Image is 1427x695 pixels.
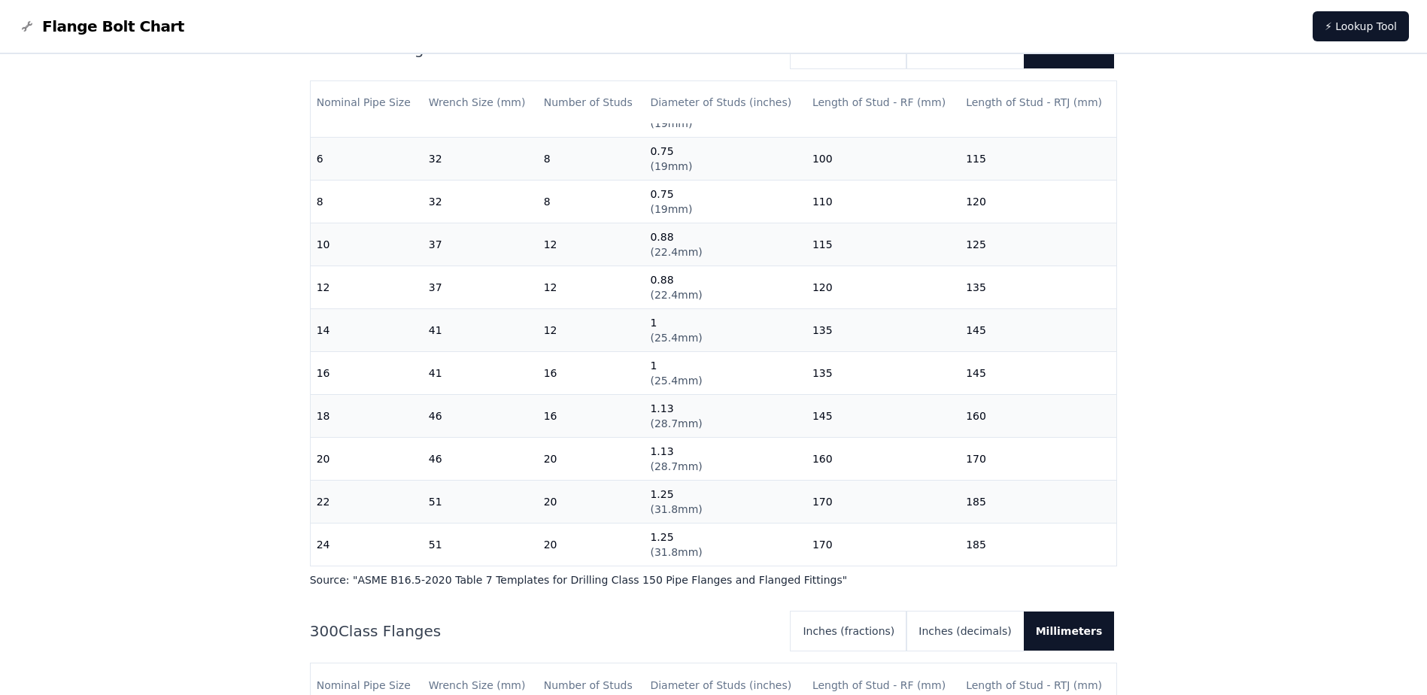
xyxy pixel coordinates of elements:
[650,289,702,301] span: ( 22.4mm )
[311,524,423,566] td: 24
[960,181,1116,223] td: 120
[644,81,806,124] th: Diameter of Studs (inches)
[311,438,423,481] td: 20
[960,438,1116,481] td: 170
[960,223,1116,266] td: 125
[806,309,960,352] td: 135
[960,395,1116,438] td: 160
[311,309,423,352] td: 14
[311,481,423,524] td: 22
[791,612,906,651] button: Inches (fractions)
[644,266,806,309] td: 0.88
[650,246,702,258] span: ( 22.4mm )
[644,481,806,524] td: 1.25
[960,81,1116,124] th: Length of Stud - RTJ (mm)
[311,223,423,266] td: 10
[18,16,184,37] a: Flange Bolt Chart LogoFlange Bolt Chart
[650,546,702,558] span: ( 31.8mm )
[960,138,1116,181] td: 115
[806,352,960,395] td: 135
[644,181,806,223] td: 0.75
[310,621,779,642] h2: 300 Class Flanges
[423,223,538,266] td: 37
[650,460,702,472] span: ( 28.7mm )
[538,309,645,352] td: 12
[311,181,423,223] td: 8
[538,481,645,524] td: 20
[644,138,806,181] td: 0.75
[644,395,806,438] td: 1.13
[538,81,645,124] th: Number of Studs
[644,524,806,566] td: 1.25
[538,266,645,309] td: 12
[423,395,538,438] td: 46
[423,481,538,524] td: 51
[644,309,806,352] td: 1
[644,438,806,481] td: 1.13
[644,352,806,395] td: 1
[311,395,423,438] td: 18
[538,138,645,181] td: 8
[311,352,423,395] td: 16
[650,503,702,515] span: ( 31.8mm )
[310,572,1118,587] p: Source: " ASME B16.5-2020 Table 7 Templates for Drilling Class 150 Pipe Flanges and Flanged Fitti...
[538,223,645,266] td: 12
[960,309,1116,352] td: 145
[423,524,538,566] td: 51
[650,417,702,429] span: ( 28.7mm )
[806,481,960,524] td: 170
[538,438,645,481] td: 20
[960,481,1116,524] td: 185
[650,332,702,344] span: ( 25.4mm )
[311,81,423,124] th: Nominal Pipe Size
[960,524,1116,566] td: 185
[806,223,960,266] td: 115
[423,81,538,124] th: Wrench Size (mm)
[806,395,960,438] td: 145
[538,524,645,566] td: 20
[806,266,960,309] td: 120
[538,395,645,438] td: 16
[538,181,645,223] td: 8
[1024,612,1115,651] button: Millimeters
[806,438,960,481] td: 160
[423,138,538,181] td: 32
[311,266,423,309] td: 12
[806,81,960,124] th: Length of Stud - RF (mm)
[806,138,960,181] td: 100
[42,16,184,37] span: Flange Bolt Chart
[650,375,702,387] span: ( 25.4mm )
[18,17,36,35] img: Flange Bolt Chart Logo
[423,181,538,223] td: 32
[423,438,538,481] td: 46
[423,352,538,395] td: 41
[960,352,1116,395] td: 145
[806,181,960,223] td: 110
[906,612,1023,651] button: Inches (decimals)
[650,160,692,172] span: ( 19mm )
[423,266,538,309] td: 37
[650,203,692,215] span: ( 19mm )
[806,524,960,566] td: 170
[644,223,806,266] td: 0.88
[311,138,423,181] td: 6
[538,352,645,395] td: 16
[423,309,538,352] td: 41
[960,266,1116,309] td: 135
[1313,11,1409,41] a: ⚡ Lookup Tool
